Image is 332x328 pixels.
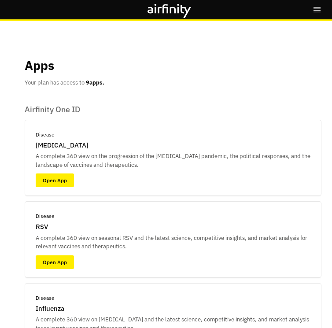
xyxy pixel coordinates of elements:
p: RSV [36,222,48,232]
p: A complete 360 view on the progression of the [MEDICAL_DATA] pandemic, the political responses, a... [36,152,310,169]
p: [MEDICAL_DATA] [36,140,89,151]
p: Disease [36,294,55,302]
p: Disease [36,131,55,139]
p: Airfinity One ID [25,105,321,114]
p: Apps [25,56,54,75]
a: Open App [36,173,74,187]
p: Your plan has access to [25,78,104,87]
p: Influenza [36,304,64,314]
b: 9 apps. [86,79,104,86]
a: Open App [36,255,74,269]
p: Disease [36,212,55,220]
p: A complete 360 view on seasonal RSV and the latest science, competitive insights, and market anal... [36,234,310,251]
